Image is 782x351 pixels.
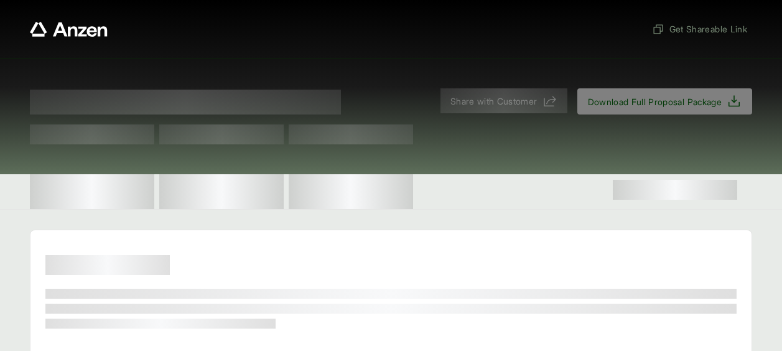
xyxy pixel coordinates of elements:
[647,17,752,40] button: Get Shareable Link
[450,95,538,108] span: Share with Customer
[30,124,154,144] span: Test
[652,22,747,35] span: Get Shareable Link
[30,22,108,37] a: Anzen website
[159,124,284,144] span: Test
[30,90,341,115] span: Proposal for
[289,124,413,144] span: Test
